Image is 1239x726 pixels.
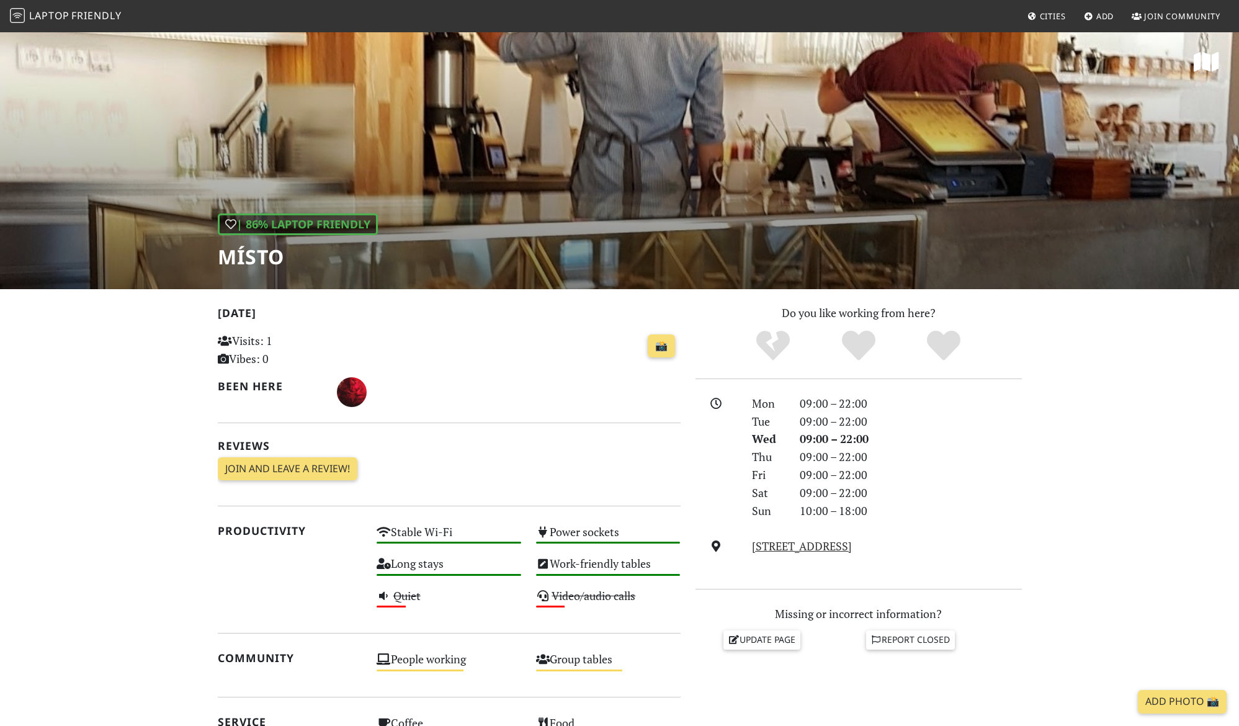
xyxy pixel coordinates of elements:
span: Add [1096,11,1114,22]
h2: Been here [218,380,323,393]
p: Missing or incorrect information? [696,605,1022,623]
div: Power sockets [529,522,688,553]
div: 09:00 – 22:00 [792,413,1029,431]
a: Report closed [866,630,955,649]
div: 09:00 – 22:00 [792,466,1029,484]
span: Samuel Zachariev [337,383,367,398]
div: Group tables [529,649,688,681]
div: Definitely! [901,329,986,363]
a: Join and leave a review! [218,457,357,481]
h1: Místo [218,245,378,269]
a: Join Community [1127,5,1225,27]
s: Video/audio calls [552,588,635,603]
div: Wed [745,430,792,448]
a: [STREET_ADDRESS] [752,539,852,553]
div: No [730,329,816,363]
a: Cities [1022,5,1071,27]
a: Add [1079,5,1119,27]
img: LaptopFriendly [10,8,25,23]
div: Fri [745,466,792,484]
div: Mon [745,395,792,413]
div: 09:00 – 22:00 [792,484,1029,502]
div: Thu [745,448,792,466]
div: Work-friendly tables [529,553,688,585]
div: 09:00 – 22:00 [792,430,1029,448]
h2: Productivity [218,524,362,537]
div: 10:00 – 18:00 [792,502,1029,520]
a: LaptopFriendly LaptopFriendly [10,6,122,27]
h2: Community [218,652,362,665]
span: Cities [1040,11,1066,22]
div: 09:00 – 22:00 [792,448,1029,466]
div: Yes [816,329,901,363]
h2: [DATE] [218,307,681,325]
span: Join Community [1144,11,1220,22]
p: Visits: 1 Vibes: 0 [218,332,362,368]
div: Tue [745,413,792,431]
div: Sat [745,484,792,502]
div: Sun [745,502,792,520]
img: 2224-samuel.jpg [337,377,367,407]
div: Stable Wi-Fi [369,522,529,553]
s: Quiet [393,588,421,603]
div: Long stays [369,553,529,585]
h2: Reviews [218,439,681,452]
a: Update page [723,630,800,649]
a: 📸 [648,334,675,358]
div: | 86% Laptop Friendly [218,213,378,235]
div: 09:00 – 22:00 [792,395,1029,413]
a: Add Photo 📸 [1138,690,1227,714]
span: Laptop [29,9,69,22]
p: Do you like working from here? [696,304,1022,322]
span: Friendly [71,9,121,22]
div: People working [369,649,529,681]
